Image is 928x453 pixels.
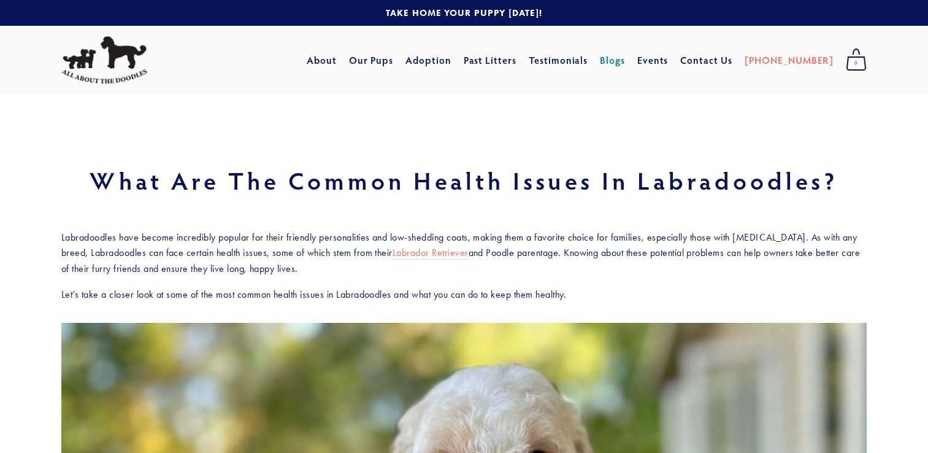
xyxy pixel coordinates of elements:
[61,36,147,84] img: All About The Doodles
[600,49,625,71] a: Blogs
[637,49,669,71] a: Events
[61,168,867,193] h1: What Are the Common Health Issues in Labradoodles?
[393,247,469,260] a: Labrador Retriever
[349,49,394,71] a: Our Pups
[529,49,588,71] a: Testimonials
[745,49,834,71] a: [PHONE_NUMBER]
[307,49,337,71] a: About
[840,45,873,75] a: 0 items in cart
[680,49,732,71] a: Contact Us
[61,230,867,277] p: Labradoodles have become incredibly popular for their friendly personalities and low-shedding coa...
[846,55,867,71] span: 0
[464,53,517,66] a: Past Litters
[405,49,451,71] a: Adoption
[61,287,867,303] p: Let’s take a closer look at some of the most common health issues in Labradoodles and what you ca...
